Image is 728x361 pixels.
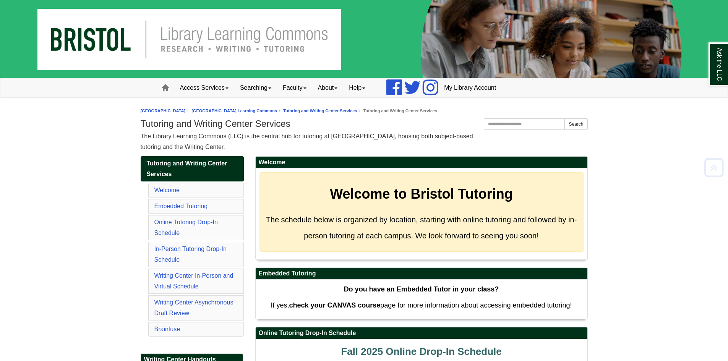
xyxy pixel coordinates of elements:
[266,215,577,240] span: The schedule below is organized by location, starting with online tutoring and followed by in-per...
[154,187,180,193] a: Welcome
[154,203,208,209] a: Embedded Tutoring
[256,268,587,280] h2: Embedded Tutoring
[438,78,502,97] a: My Library Account
[154,272,233,290] a: Writing Center In-Person and Virtual Schedule
[141,107,588,115] nav: breadcrumb
[564,118,587,130] button: Search
[283,108,357,113] a: Tutoring and Writing Center Services
[344,285,499,293] strong: Do you have an Embedded Tutor in your class?
[154,299,233,316] a: Writing Center Asynchronous Draft Review
[271,301,572,309] span: If yes, page for more information about accessing embedded tutoring!
[154,326,180,332] a: Brainfuse
[343,78,371,97] a: Help
[234,78,277,97] a: Searching
[141,133,473,150] span: The Library Learning Commons (LLC) is the central hub for tutoring at [GEOGRAPHIC_DATA], housing ...
[256,327,587,339] h2: Online Tutoring Drop-In Schedule
[154,246,227,263] a: In-Person Tutoring Drop-In Schedule
[330,186,513,202] strong: Welcome to Bristol Tutoring
[141,108,186,113] a: [GEOGRAPHIC_DATA]
[277,78,312,97] a: Faculty
[174,78,234,97] a: Access Services
[341,346,501,357] span: Fall 2025 Online Drop-In Schedule
[312,78,344,97] a: About
[357,107,437,115] li: Tutoring and Writing Center Services
[154,219,218,236] a: Online Tutoring Drop-In Schedule
[256,157,587,168] h2: Welcome
[289,301,380,309] strong: check your CANVAS course
[141,118,588,129] h1: Tutoring and Writing Center Services
[147,160,227,177] span: Tutoring and Writing Center Services
[702,162,726,173] a: Back to Top
[191,108,277,113] a: [GEOGRAPHIC_DATA] Learning Commons
[141,156,244,181] a: Tutoring and Writing Center Services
